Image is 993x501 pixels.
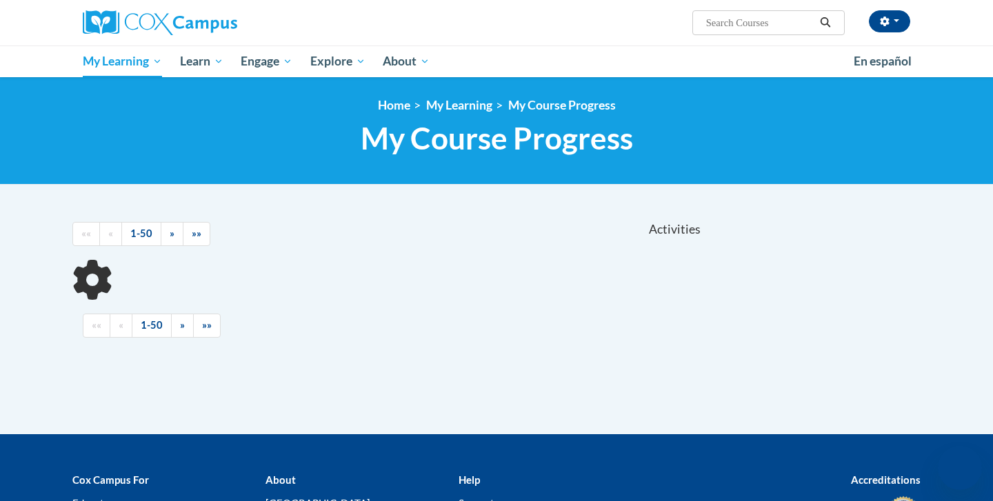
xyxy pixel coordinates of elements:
a: 1-50 [121,222,161,246]
img: Cox Campus [83,10,237,35]
b: Cox Campus For [72,473,149,486]
a: Previous [99,222,122,246]
span: Explore [310,53,365,70]
b: Help [459,473,480,486]
a: 1-50 [132,314,172,338]
span: About [383,53,430,70]
a: End [183,222,210,246]
button: Account Settings [869,10,910,32]
span: Activities [649,222,701,237]
span: « [108,227,113,239]
b: Accreditations [851,473,921,486]
a: My Learning [74,45,171,77]
a: Engage [232,45,301,77]
span: Learn [180,53,223,70]
span: My Learning [83,53,162,70]
a: My Course Progress [508,98,616,112]
span: «« [92,319,101,331]
a: My Learning [426,98,492,112]
a: Explore [301,45,374,77]
a: Previous [110,314,132,338]
span: «« [81,227,91,239]
iframe: Button to launch messaging window [938,446,982,490]
input: Search Courses [705,14,815,31]
b: About [265,473,296,486]
div: Main menu [62,45,931,77]
a: Begining [83,314,110,338]
span: » [180,319,185,331]
a: Begining [72,222,100,246]
span: « [119,319,123,331]
a: En español [845,47,921,76]
span: My Course Progress [361,120,633,156]
a: About [374,45,439,77]
span: »» [202,319,212,331]
span: Engage [241,53,292,70]
a: Home [378,98,410,112]
a: End [193,314,221,338]
span: » [170,227,174,239]
a: Learn [171,45,232,77]
span: En español [854,54,912,68]
button: Search [815,14,836,31]
span: »» [192,227,201,239]
a: Next [171,314,194,338]
a: Next [161,222,183,246]
a: Cox Campus [83,10,345,35]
